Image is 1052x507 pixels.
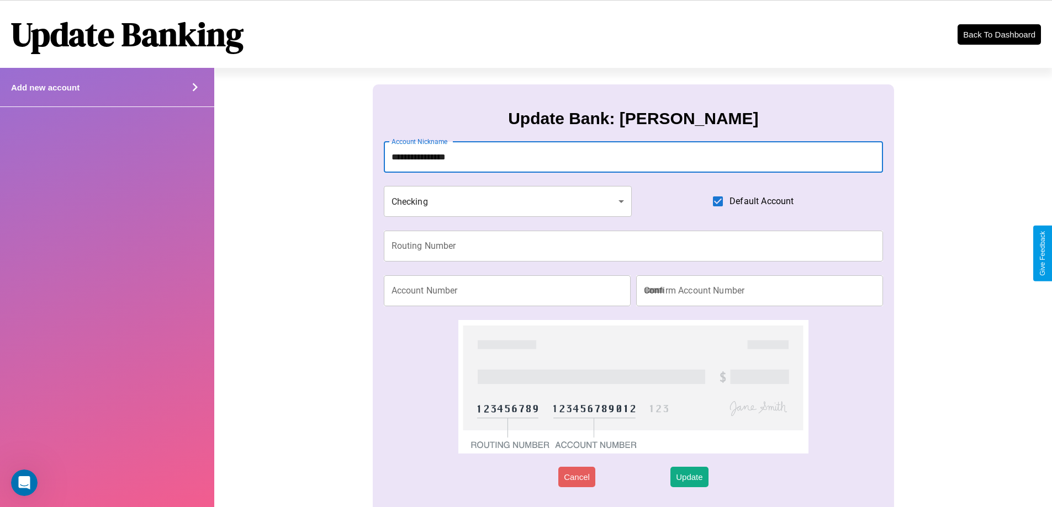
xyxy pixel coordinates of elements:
div: Give Feedback [1039,231,1046,276]
div: Checking [384,186,632,217]
label: Account Nickname [392,137,448,146]
h3: Update Bank: [PERSON_NAME] [508,109,758,128]
iframe: Intercom live chat [11,469,38,496]
img: check [458,320,808,453]
button: Back To Dashboard [958,24,1041,45]
h4: Add new account [11,83,80,92]
h1: Update Banking [11,12,244,57]
button: Cancel [558,467,595,487]
button: Update [670,467,708,487]
span: Default Account [729,195,794,208]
